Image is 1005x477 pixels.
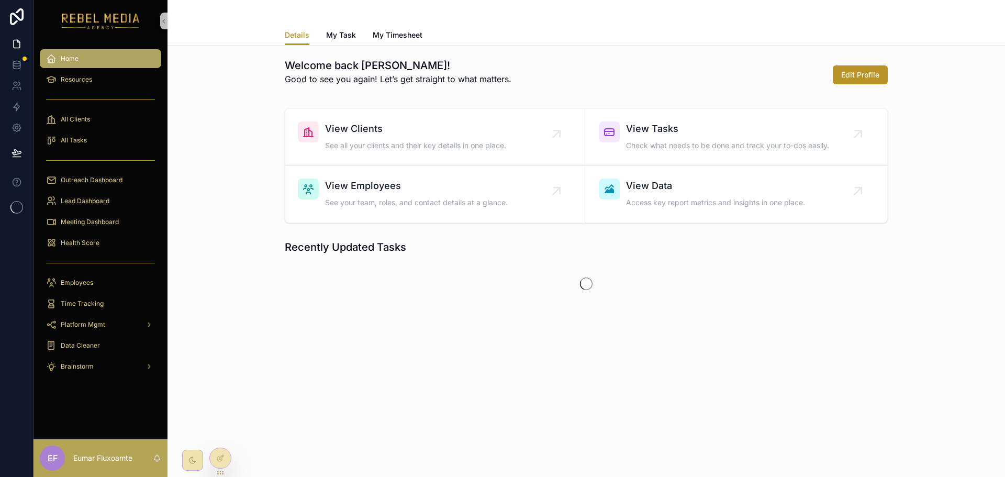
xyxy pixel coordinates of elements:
span: Platform Mgmt [61,320,105,329]
span: View Tasks [626,121,829,136]
a: Time Tracking [40,294,161,313]
a: All Tasks [40,131,161,150]
h1: Welcome back [PERSON_NAME]! [285,58,511,73]
span: View Employees [325,179,508,193]
a: My Task [326,26,356,47]
a: View EmployeesSee your team, roles, and contact details at a glance. [285,166,586,223]
span: Data Cleaner [61,341,100,350]
div: scrollable content [33,42,167,390]
span: All Clients [61,115,90,124]
p: Good to see you again! Let’s get straight to what matters. [285,73,511,85]
a: Employees [40,273,161,292]
span: All Tasks [61,136,87,145]
a: Home [40,49,161,68]
a: Lead Dashboard [40,192,161,210]
h1: Recently Updated Tasks [285,240,406,254]
span: See all your clients and their key details in one place. [325,140,506,151]
span: Check what needs to be done and track your to-dos easily. [626,140,829,151]
a: Resources [40,70,161,89]
span: My Timesheet [373,30,422,40]
span: View Data [626,179,805,193]
a: Meeting Dashboard [40,213,161,231]
span: Home [61,54,79,63]
a: Outreach Dashboard [40,171,161,190]
span: My Task [326,30,356,40]
p: Eumar Fluxoamte [73,453,132,463]
span: EF [48,452,58,464]
span: Meeting Dashboard [61,218,119,226]
a: View TasksCheck what needs to be done and track your to-dos easily. [586,109,887,166]
a: Brainstorm [40,357,161,376]
a: View ClientsSee all your clients and their key details in one place. [285,109,586,166]
a: All Clients [40,110,161,129]
span: View Clients [325,121,506,136]
span: See your team, roles, and contact details at a glance. [325,197,508,208]
button: Edit Profile [833,65,888,84]
span: Brainstorm [61,362,94,371]
span: Outreach Dashboard [61,176,122,184]
span: Lead Dashboard [61,197,109,205]
span: Access key report metrics and insights in one place. [626,197,805,208]
span: Edit Profile [841,70,879,80]
a: Health Score [40,234,161,252]
a: Details [285,26,309,46]
span: Details [285,30,309,40]
span: Resources [61,75,92,84]
span: Health Score [61,239,99,247]
img: App logo [62,13,140,29]
a: View DataAccess key report metrics and insights in one place. [586,166,887,223]
a: Data Cleaner [40,336,161,355]
a: My Timesheet [373,26,422,47]
span: Time Tracking [61,299,104,308]
span: Employees [61,279,93,287]
a: Platform Mgmt [40,315,161,334]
